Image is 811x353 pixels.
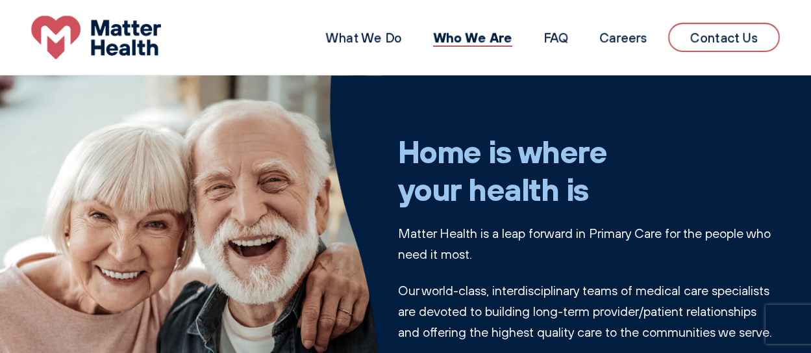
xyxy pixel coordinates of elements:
p: Matter Health is a leap forward in Primary Care for the people who need it most. [398,223,780,265]
a: Careers [599,29,647,46]
p: Our world-class, interdisciplinary teams of medical care specialists are devoted to building long... [398,280,780,343]
a: What We Do [326,29,402,46]
a: Who We Are [433,29,512,46]
a: Contact Us [668,23,780,52]
a: FAQ [543,29,568,46]
h1: Home is where your health is [398,133,780,207]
